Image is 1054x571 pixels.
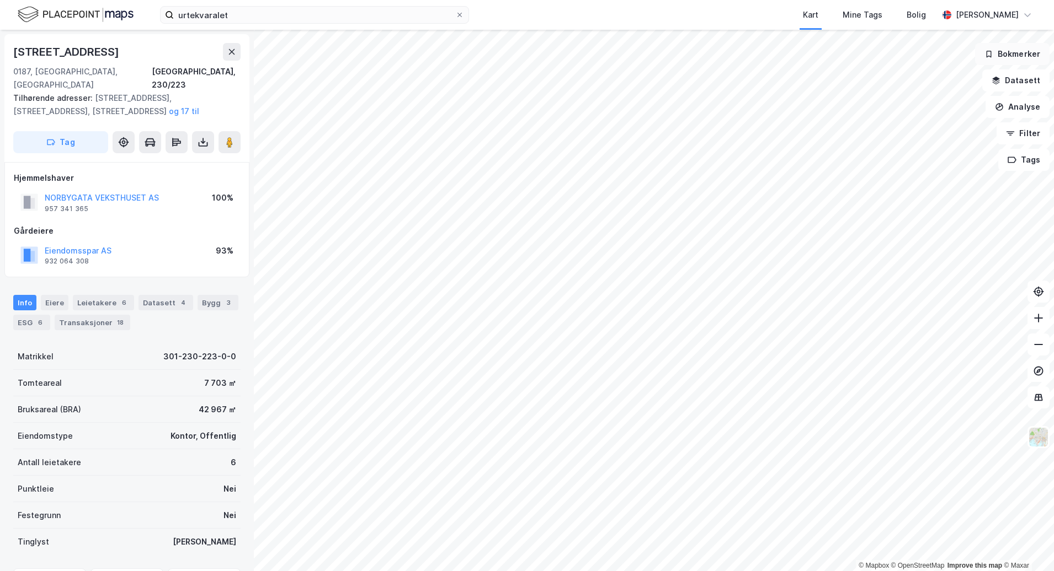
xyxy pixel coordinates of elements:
div: Mine Tags [843,8,882,21]
div: Info [13,295,36,310]
div: [GEOGRAPHIC_DATA], 230/223 [152,65,241,91]
div: 6 [231,456,236,469]
div: [STREET_ADDRESS] [13,43,121,61]
input: Søk på adresse, matrikkel, gårdeiere, leietakere eller personer [174,7,455,23]
iframe: Chat Widget [999,518,1054,571]
div: 7 703 ㎡ [204,376,236,390]
div: 93% [216,244,233,257]
a: OpenStreetMap [891,562,945,569]
div: Leietakere [73,295,134,310]
div: 18 [115,317,126,328]
div: 4 [178,297,189,308]
div: Kontor, Offentlig [171,429,236,443]
span: Tilhørende adresser: [13,93,95,103]
img: logo.f888ab2527a4732fd821a326f86c7f29.svg [18,5,134,24]
div: Kart [803,8,818,21]
div: Gårdeiere [14,224,240,238]
div: Tinglyst [18,535,49,548]
div: 3 [223,297,234,308]
div: 6 [119,297,130,308]
div: Nei [223,482,236,495]
button: Bokmerker [975,43,1050,65]
div: Transaksjoner [55,315,130,330]
div: 957 341 365 [45,204,88,213]
a: Improve this map [947,562,1002,569]
div: Eiendomstype [18,429,73,443]
div: 301-230-223-0-0 [163,350,236,363]
div: Festegrunn [18,509,61,522]
div: Matrikkel [18,350,54,363]
button: Analyse [986,96,1050,118]
div: [STREET_ADDRESS], [STREET_ADDRESS], [STREET_ADDRESS] [13,91,232,118]
div: Bygg [198,295,238,310]
div: Hjemmelshaver [14,171,240,185]
div: Antall leietakere [18,456,81,469]
div: Datasett [139,295,193,310]
div: 6 [35,317,46,328]
div: 42 967 ㎡ [199,403,236,416]
button: Tags [998,149,1050,171]
div: Nei [223,509,236,522]
button: Filter [997,122,1050,144]
div: Eiere [41,295,68,310]
div: Tomteareal [18,376,62,390]
div: 0187, [GEOGRAPHIC_DATA], [GEOGRAPHIC_DATA] [13,65,152,91]
img: Z [1028,427,1049,448]
div: [PERSON_NAME] [956,8,1019,21]
div: Bruksareal (BRA) [18,403,81,416]
div: 932 064 308 [45,257,89,266]
div: ESG [13,315,50,330]
a: Mapbox [859,562,889,569]
button: Tag [13,131,108,153]
div: [PERSON_NAME] [173,535,236,548]
button: Datasett [982,69,1050,91]
div: Punktleie [18,482,54,495]
div: Bolig [907,8,926,21]
div: 100% [212,191,233,204]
